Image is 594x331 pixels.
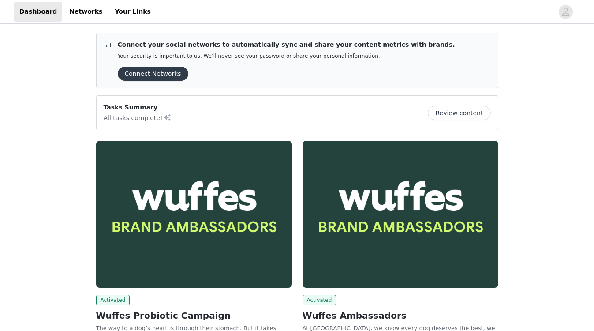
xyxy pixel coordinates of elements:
span: Activated [303,295,336,305]
a: Your Links [109,2,156,22]
p: Your security is important to us. We’ll never see your password or share your personal information. [118,53,455,60]
h2: Wuffes Probiotic Campaign [96,309,292,322]
p: Tasks Summary [104,103,172,112]
button: Review content [428,106,490,120]
div: avatar [561,5,570,19]
button: Connect Networks [118,67,188,81]
p: All tasks complete! [104,112,172,123]
a: Dashboard [14,2,62,22]
h2: Wuffes Ambassadors [303,309,498,322]
p: Connect your social networks to automatically sync and share your content metrics with brands. [118,40,455,49]
a: Networks [64,2,108,22]
img: Wuffes [303,141,498,288]
span: Activated [96,295,130,305]
img: Wuffes [96,141,292,288]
